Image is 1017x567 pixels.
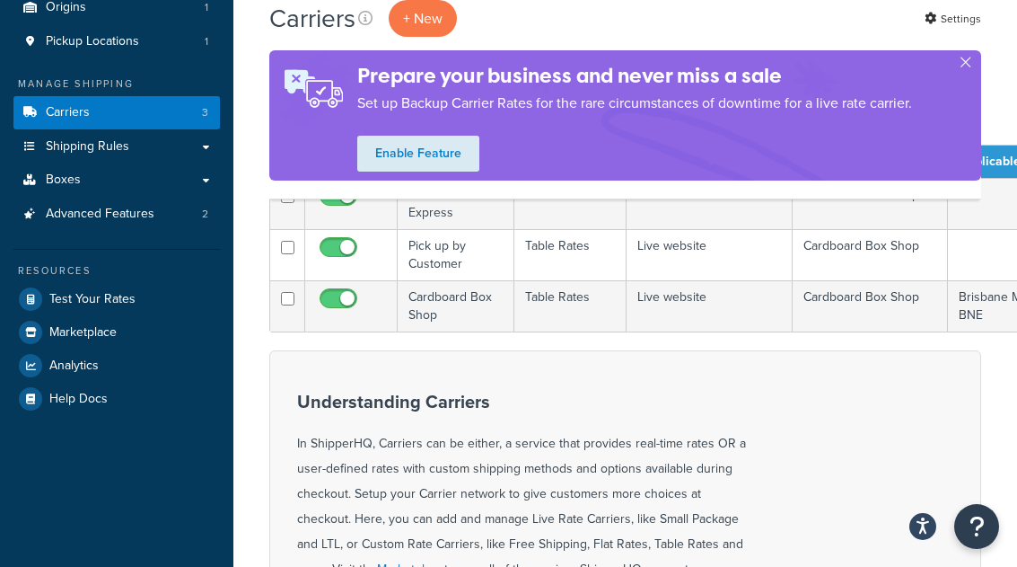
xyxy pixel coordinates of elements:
td: Cardboard Box Shop [793,178,948,229]
td: Cardboard Box Shop [793,280,948,332]
a: Help Docs [13,383,220,415]
span: Pickup Locations [46,34,139,49]
td: Table Rates [514,178,627,229]
button: Open Resource Center [954,504,999,549]
div: Manage Shipping [13,76,220,92]
span: Test Your Rates [49,292,136,307]
td: Table Rates [514,280,627,332]
li: Pickup Locations [13,25,220,58]
td: Pick up by Customer [398,229,514,280]
td: Live website [627,229,793,280]
a: Pickup Locations 1 [13,25,220,58]
h4: Prepare your business and never miss a sale [357,61,912,91]
li: Advanced Features [13,198,220,231]
h3: Understanding Carriers [297,392,746,412]
span: 1 [205,34,208,49]
td: Cardboard Box Shop [398,280,514,332]
a: Advanced Features 2 [13,198,220,231]
span: Analytics [49,359,99,374]
span: Shipping Rules [46,139,129,155]
span: Help Docs [49,392,108,407]
td: Team Global Express [398,178,514,229]
p: Set up Backup Carrier Rates for the rare circumstances of downtime for a live rate carrier. [357,91,912,116]
span: 2 [202,207,208,222]
td: Live website [627,280,793,332]
a: Test Your Rates [13,283,220,315]
td: Cardboard Box Shop [793,229,948,280]
a: Shipping Rules [13,130,220,164]
span: Carriers [46,105,90,120]
td: Table Rates [514,229,627,280]
a: Carriers 3 [13,96,220,129]
div: Resources [13,263,220,279]
span: Advanced Features [46,207,154,222]
a: Enable Feature [357,136,479,172]
a: Boxes [13,164,220,197]
a: Marketplace [13,316,220,349]
a: Settings [925,6,981,31]
img: ad-rules-rateshop-fe6ec290ccb7230408bd80ed9643f0289d75e0ffd9eb532fc0e269fcd187b520.png [269,50,357,127]
span: Marketplace [49,325,117,341]
span: 3 [202,105,208,120]
td: Live website [627,178,793,229]
li: Carriers [13,96,220,129]
a: Analytics [13,350,220,382]
span: Boxes [46,173,81,188]
h1: Carriers [269,1,355,36]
